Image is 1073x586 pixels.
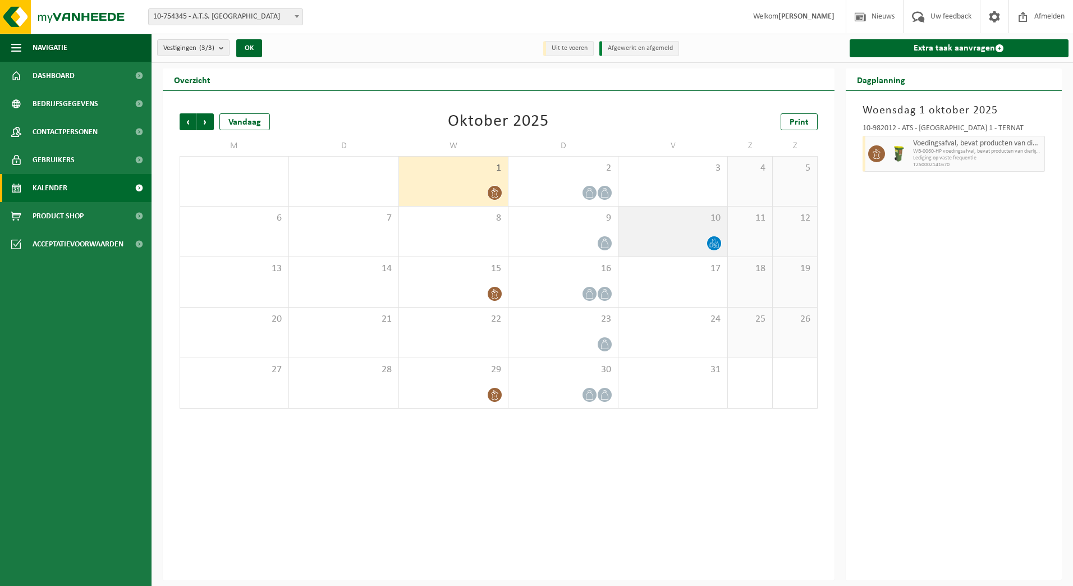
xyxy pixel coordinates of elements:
span: Voedingsafval, bevat producten van dierlijke oorsprong, onverpakt, categorie 3 [913,139,1042,148]
span: 1 [405,162,502,175]
span: 5 [778,162,811,175]
span: 13 [186,263,283,275]
td: W [399,136,508,156]
span: 28 [295,364,392,376]
span: 27 [186,364,283,376]
span: WB-0060-HP voedingsafval, bevat producten van dierlijke oors [913,148,1042,155]
span: Vorige [180,113,196,130]
td: Z [728,136,773,156]
span: 14 [295,263,392,275]
span: 19 [778,263,811,275]
span: 18 [733,263,767,275]
h2: Overzicht [163,68,222,90]
span: 8 [405,212,502,225]
button: Vestigingen(3/3) [157,39,230,56]
button: OK [236,39,262,57]
td: V [618,136,728,156]
div: Oktober 2025 [448,113,549,130]
span: 10-754345 - A.T.S. BRUSSEL - MERELBEKE [148,8,303,25]
span: 17 [624,263,722,275]
span: 6 [186,212,283,225]
span: 23 [514,313,612,326]
count: (3/3) [199,44,214,52]
div: Vandaag [219,113,270,130]
td: D [289,136,398,156]
span: 11 [733,212,767,225]
td: D [508,136,618,156]
span: 2 [514,162,612,175]
span: 31 [624,364,722,376]
span: 9 [514,212,612,225]
span: 20 [186,313,283,326]
span: Contactpersonen [33,118,98,146]
span: 21 [295,313,392,326]
span: 10 [624,212,722,225]
span: 24 [624,313,722,326]
span: 22 [405,313,502,326]
span: 12 [778,212,811,225]
span: 30 [514,364,612,376]
a: Print [781,113,818,130]
span: 15 [405,263,502,275]
span: 3 [624,162,722,175]
span: 7 [295,212,392,225]
span: 29 [405,364,502,376]
h2: Dagplanning [846,68,916,90]
li: Uit te voeren [543,41,594,56]
h3: Woensdag 1 oktober 2025 [863,102,1046,119]
span: Acceptatievoorwaarden [33,230,123,258]
span: Product Shop [33,202,84,230]
span: 26 [778,313,811,326]
span: Vestigingen [163,40,214,57]
span: Kalender [33,174,67,202]
span: 16 [514,263,612,275]
img: WB-0060-HPE-GN-50 [891,145,907,162]
span: Dashboard [33,62,75,90]
span: T250002141670 [913,162,1042,168]
div: 10-982012 - ATS - [GEOGRAPHIC_DATA] 1 - TERNAT [863,125,1046,136]
span: Lediging op vaste frequentie [913,155,1042,162]
span: 10-754345 - A.T.S. BRUSSEL - MERELBEKE [149,9,302,25]
span: 25 [733,313,767,326]
td: M [180,136,289,156]
td: Z [773,136,818,156]
strong: [PERSON_NAME] [778,12,834,21]
span: Gebruikers [33,146,75,174]
a: Extra taak aanvragen [850,39,1069,57]
span: Navigatie [33,34,67,62]
span: Bedrijfsgegevens [33,90,98,118]
li: Afgewerkt en afgemeld [599,41,679,56]
span: Print [790,118,809,127]
span: 4 [733,162,767,175]
span: Volgende [197,113,214,130]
